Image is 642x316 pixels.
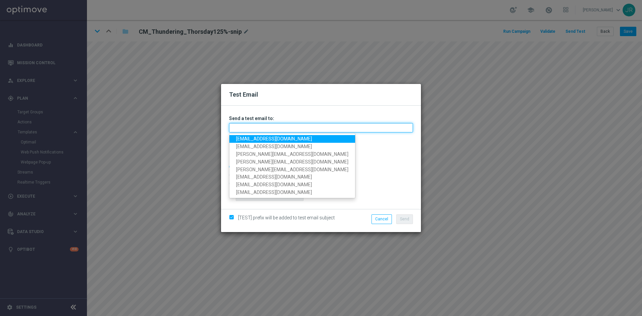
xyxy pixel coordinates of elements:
[229,150,355,158] a: [PERSON_NAME][EMAIL_ADDRESS][DOMAIN_NAME]
[229,143,355,150] a: [EMAIL_ADDRESS][DOMAIN_NAME]
[238,215,335,220] span: [TEST] prefix will be added to test email subject
[229,135,355,143] a: [EMAIL_ADDRESS][DOMAIN_NAME]
[229,166,355,174] a: [PERSON_NAME][EMAIL_ADDRESS][DOMAIN_NAME]
[400,217,409,221] span: Send
[229,189,355,196] a: [EMAIL_ADDRESS][DOMAIN_NAME]
[229,91,413,99] h2: Test Email
[229,181,355,189] a: [EMAIL_ADDRESS][DOMAIN_NAME]
[396,214,413,224] button: Send
[371,214,392,224] button: Cancel
[229,115,413,121] h3: Send a test email to:
[229,158,355,166] a: [PERSON_NAME][EMAIL_ADDRESS][DOMAIN_NAME]
[229,173,355,181] a: [EMAIL_ADDRESS][DOMAIN_NAME]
